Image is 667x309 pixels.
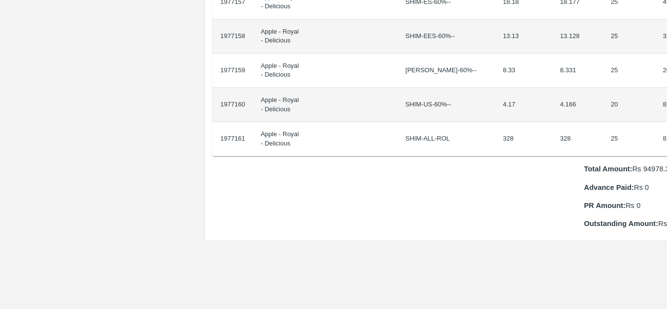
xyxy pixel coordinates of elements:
[253,122,309,156] td: Apple - Royal - Delicious
[397,54,495,88] td: [PERSON_NAME]-60%--
[552,54,603,88] td: 8.331
[603,54,655,88] td: 25
[397,88,495,122] td: SHIM-US-60%--
[397,20,495,54] td: SHIM-EES-60%--
[552,20,603,54] td: 13.128
[253,54,309,88] td: Apple - Royal - Delicious
[495,88,552,122] td: 4.17
[495,122,552,156] td: 328
[253,88,309,122] td: Apple - Royal - Delicious
[495,54,552,88] td: 8.33
[603,88,655,122] td: 20
[552,88,603,122] td: 4.166
[584,184,634,191] b: Advance Paid:
[603,122,655,156] td: 25
[495,20,552,54] td: 13.13
[212,54,253,88] td: 1977159
[584,202,625,209] b: PR Amount:
[603,20,655,54] td: 25
[253,20,309,54] td: Apple - Royal - Delicious
[552,122,603,156] td: 328
[397,122,495,156] td: SHIM-ALL-ROL
[212,20,253,54] td: 1977158
[212,88,253,122] td: 1977160
[212,122,253,156] td: 1977161
[584,220,658,227] b: Outstanding Amount:
[584,165,632,173] b: Total Amount:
